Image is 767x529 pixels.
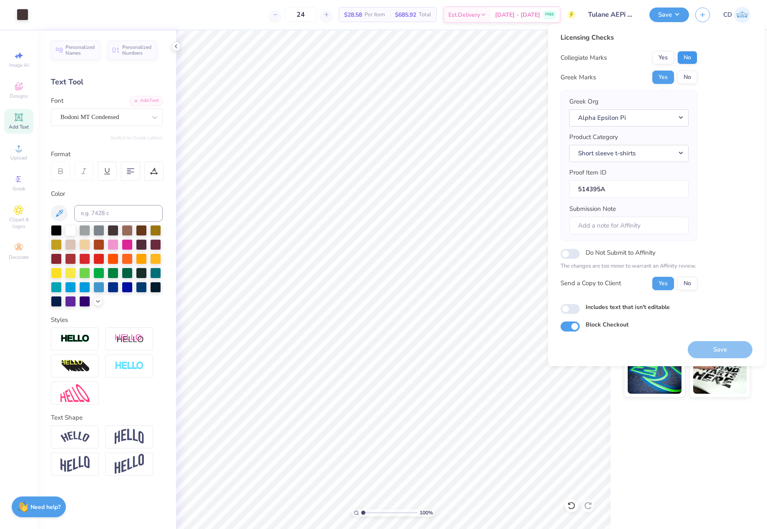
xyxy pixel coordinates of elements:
span: Designs [10,93,28,99]
span: Decorate [9,254,29,261]
label: Greek Org [569,97,599,106]
input: e.g. 7428 c [74,205,163,222]
label: Font [51,96,63,106]
span: 100 % [420,509,433,516]
button: Yes [652,51,674,64]
div: Styles [51,315,163,325]
label: Includes text that isn't editable [586,303,670,311]
img: Shadow [115,334,144,344]
label: Proof Item ID [569,168,606,177]
label: Do Not Submit to Affinity [586,247,656,258]
a: CD [723,7,750,23]
div: Add Font [130,96,163,106]
button: Short sleeve t-shirts [569,145,689,162]
input: Untitled Design [582,6,643,23]
div: Greek Marks [561,73,596,82]
img: 3d Illusion [60,359,90,373]
img: Negative Space [115,361,144,371]
button: Alpha Epsilon Pi [569,109,689,127]
img: Rise [115,454,144,474]
span: Personalized Numbers [122,44,152,56]
p: The changes are too minor to warrant an Affinity review. [561,262,697,271]
span: Per Item [365,10,385,19]
div: Color [51,189,163,199]
img: Cedric Diasanta [734,7,750,23]
div: Send a Copy to Client [561,278,621,288]
img: Free Distort [60,384,90,402]
strong: Need help? [30,503,60,511]
div: Text Shape [51,413,163,423]
input: Add a note for Affinity [569,217,689,235]
div: Text Tool [51,76,163,88]
span: Personalized Names [65,44,95,56]
button: No [677,277,697,290]
img: Arch [115,429,144,445]
button: Switch to Greek Letters [111,134,163,141]
button: Yes [652,71,674,84]
img: Glow in the Dark Ink [628,352,681,394]
span: $28.58 [344,10,362,19]
img: Stroke [60,334,90,344]
button: No [677,51,697,64]
span: $685.92 [395,10,416,19]
button: No [677,71,697,84]
span: [DATE] - [DATE] [495,10,540,19]
span: Image AI [9,62,29,68]
div: Format [51,149,163,159]
span: Clipart & logos [4,216,33,230]
input: – – [284,7,317,22]
img: Flag [60,456,90,472]
button: Yes [652,277,674,290]
button: Save [649,8,689,22]
img: Water based Ink [693,352,747,394]
div: Collegiate Marks [561,53,607,63]
span: Est. Delivery [448,10,480,19]
div: Licensing Checks [561,33,697,43]
span: Greek [13,185,25,192]
label: Product Category [569,132,618,142]
span: Total [419,10,431,19]
span: CD [723,10,732,20]
label: Block Checkout [586,320,629,329]
img: Arc [60,431,90,443]
span: Add Text [9,124,29,130]
span: Upload [10,154,27,161]
label: Submission Note [569,204,616,214]
span: FREE [545,12,554,18]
